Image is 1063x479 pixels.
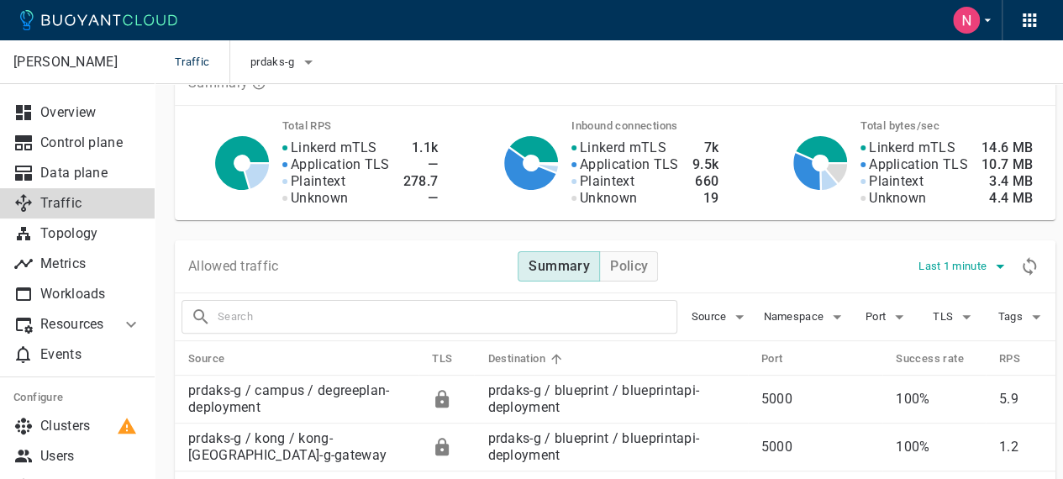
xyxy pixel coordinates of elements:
span: Port [866,310,889,324]
span: TLS [432,351,474,366]
span: RPS [999,351,1042,366]
p: Allowed traffic [188,258,279,275]
p: 5.9 [999,391,1042,408]
button: Port [860,304,914,329]
p: Metrics [40,255,141,272]
a: prdaks-g / blueprint / blueprintapi-deployment [487,430,699,463]
span: Tags [997,310,1025,324]
h5: Configure [13,391,141,404]
p: 100% [896,391,986,408]
p: Data plane [40,165,141,182]
p: Control plane [40,134,141,151]
button: Tags [995,304,1049,329]
div: Refresh metrics [1017,254,1042,279]
p: Application TLS [291,156,390,173]
input: Search [218,305,676,329]
span: Success rate [896,351,986,366]
h4: 660 [692,173,719,190]
span: Source [188,351,246,366]
h4: 10.7 MB [981,156,1034,173]
span: TLS [933,310,956,324]
p: Plaintext [580,173,634,190]
span: Destination [487,351,566,366]
h4: 1.1k [403,139,439,156]
h5: Source [188,352,224,366]
a: prdaks-g / kong / kong-[GEOGRAPHIC_DATA]-g-gateway [188,430,387,463]
p: Overview [40,104,141,121]
p: Resources [40,316,108,333]
h4: — [403,190,439,207]
p: Topology [40,225,141,242]
img: Naveen Kumar Jain S [953,7,980,34]
h4: 4.4 MB [981,190,1034,207]
p: Clusters [40,418,141,434]
p: Plaintext [869,173,924,190]
a: prdaks-g / blueprint / blueprintapi-deployment [487,382,699,415]
h4: 3.4 MB [981,173,1034,190]
p: Traffic [40,195,141,212]
h4: 19 [692,190,719,207]
button: Summary [518,251,600,282]
h5: Port [761,352,783,366]
h5: Destination [487,352,545,366]
button: Namespace [763,304,847,329]
p: [PERSON_NAME] [13,54,140,71]
span: Last 1 minute [918,260,990,273]
p: Unknown [580,190,637,207]
p: Unknown [869,190,926,207]
button: Last 1 minute [918,254,1010,279]
p: Plaintext [291,173,345,190]
p: Unknown [291,190,348,207]
h5: Success rate [896,352,964,366]
h4: — [403,156,439,173]
button: Source [691,304,750,329]
h5: RPS [999,352,1020,366]
p: 100% [896,439,986,455]
h4: 7k [692,139,719,156]
p: 5000 [761,439,882,455]
span: Namespace [763,310,827,324]
button: TLS [928,304,981,329]
span: Source [691,310,729,324]
p: Workloads [40,286,141,303]
button: Policy [599,251,658,282]
span: Port [761,351,805,366]
h4: 14.6 MB [981,139,1034,156]
p: 5000 [761,391,882,408]
h4: 278.7 [403,173,439,190]
p: Application TLS [869,156,968,173]
button: prdaks-g [250,50,318,75]
p: Linkerd mTLS [291,139,377,156]
p: Application TLS [580,156,679,173]
p: 1.2 [999,439,1042,455]
h5: TLS [432,352,452,366]
h4: Summary [529,258,590,275]
h4: 9.5k [692,156,719,173]
span: prdaks-g [250,55,297,69]
span: Traffic [175,40,229,84]
p: Linkerd mTLS [580,139,666,156]
p: Linkerd mTLS [869,139,955,156]
h4: Policy [610,258,648,275]
p: Users [40,448,141,465]
p: Events [40,346,141,363]
a: prdaks-g / campus / degreeplan-deployment [188,382,389,415]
